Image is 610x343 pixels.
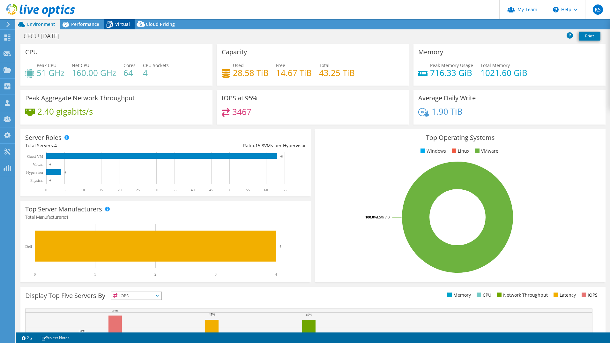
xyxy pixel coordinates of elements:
[593,4,603,15] span: KS
[154,188,158,192] text: 30
[136,188,140,192] text: 25
[495,292,548,299] li: Network Throughput
[276,69,312,76] h4: 14.67 TiB
[34,272,36,277] text: 0
[123,69,136,76] h4: 64
[319,62,330,68] span: Total
[280,155,284,158] text: 63
[115,21,130,27] span: Virtual
[306,313,312,316] text: 45%
[72,62,89,68] span: Net CPU
[79,329,85,333] text: 34%
[377,215,390,219] tspan: ESXi 7.0
[17,334,37,342] a: 2
[71,21,99,27] span: Performance
[25,134,62,141] h3: Server Roles
[118,188,122,192] text: 20
[37,334,74,342] a: Project Notes
[319,69,355,76] h4: 43.25 TiB
[143,69,169,76] h4: 4
[26,170,43,175] text: Hypervisor
[72,69,116,76] h4: 160.00 GHz
[418,95,476,102] h3: Average Daily Write
[45,188,47,192] text: 0
[430,69,473,76] h4: 716.33 GiB
[232,108,251,115] h4: 3467
[275,272,277,277] text: 4
[27,21,55,27] span: Environment
[264,188,268,192] text: 60
[365,215,377,219] tspan: 100.0%
[450,148,469,155] li: Linux
[446,292,471,299] li: Memory
[112,309,118,313] text: 48%
[222,49,247,56] h3: Capacity
[123,62,136,68] span: Cores
[54,142,57,149] span: 4
[37,62,56,68] span: Peak CPU
[99,188,103,192] text: 15
[37,69,64,76] h4: 51 GHz
[283,188,286,192] text: 65
[21,33,69,40] h1: CFCU [DATE]
[66,214,69,220] span: 1
[418,49,443,56] h3: Memory
[279,244,281,248] text: 4
[227,188,231,192] text: 50
[320,134,601,141] h3: Top Operating Systems
[166,142,306,149] div: Ratio: VMs per Hypervisor
[430,62,473,68] span: Peak Memory Usage
[25,49,38,56] h3: CPU
[30,178,43,183] text: Physical
[432,108,463,115] h4: 1.90 TiB
[154,272,156,277] text: 2
[475,292,491,299] li: CPU
[419,148,446,155] li: Windows
[553,7,559,12] svg: \n
[215,272,217,277] text: 3
[63,188,65,192] text: 5
[222,95,257,102] h3: IOPS at 95%
[233,69,269,76] h4: 28.58 TiB
[27,154,43,159] text: Guest VM
[209,188,213,192] text: 45
[111,292,161,300] span: IOPS
[49,179,51,182] text: 0
[94,272,96,277] text: 1
[579,32,600,41] a: Print
[25,95,135,102] h3: Peak Aggregate Network Throughput
[33,162,44,167] text: Virtual
[480,62,510,68] span: Total Memory
[143,62,169,68] span: CPU Sockets
[25,206,102,213] h3: Top Server Manufacturers
[480,69,527,76] h4: 1021.60 GiB
[146,21,175,27] span: Cloud Pricing
[49,163,51,166] text: 0
[580,292,598,299] li: IOPS
[255,142,264,149] span: 15.8
[276,62,285,68] span: Free
[233,62,244,68] span: Used
[552,292,576,299] li: Latency
[191,188,195,192] text: 40
[37,108,93,115] h4: 2.40 gigabits/s
[173,188,176,192] text: 35
[246,188,250,192] text: 55
[25,142,166,149] div: Total Servers:
[64,171,66,174] text: 4
[209,312,215,316] text: 45%
[473,148,498,155] li: VMware
[81,188,85,192] text: 10
[25,244,32,249] text: Dell
[25,214,306,221] h4: Total Manufacturers:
